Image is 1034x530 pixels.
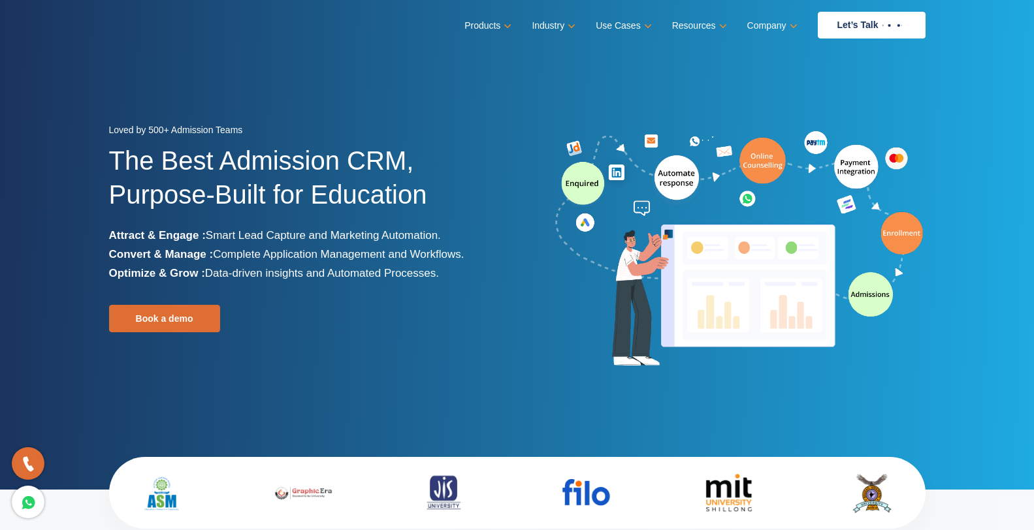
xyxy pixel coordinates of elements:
[596,16,649,35] a: Use Cases
[532,16,573,35] a: Industry
[109,229,206,242] b: Attract & Engage :
[109,121,508,144] div: Loved by 500+ Admission Teams
[206,229,441,242] span: Smart Lead Capture and Marketing Automation.
[205,267,439,279] span: Data-driven insights and Automated Processes.
[818,12,926,39] a: Let’s Talk
[109,248,214,260] b: Convert & Manage :
[109,144,508,226] h1: The Best Admission CRM, Purpose-Built for Education
[213,248,464,260] span: Complete Application Management and Workflows.
[464,16,509,35] a: Products
[553,128,926,371] img: admission-software-home-page-header
[109,305,220,332] a: Book a demo
[109,267,205,279] b: Optimize & Grow :
[747,16,795,35] a: Company
[672,16,724,35] a: Resources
